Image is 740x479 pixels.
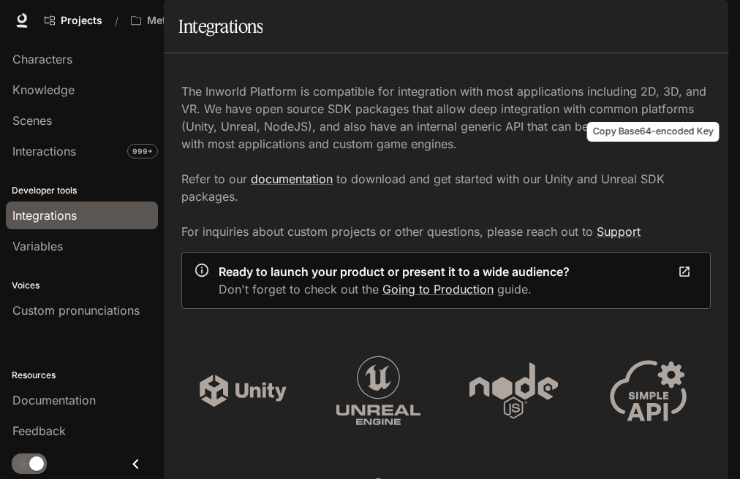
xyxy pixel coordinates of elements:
[219,263,570,280] p: Ready to launch your product or present it to a wide audience?
[109,13,124,28] div: /
[587,122,720,142] div: Copy Base64-encoded Key
[181,83,711,240] p: The Inworld Platform is compatible for integration with most applications including 2D, 3D, and V...
[38,6,109,35] a: Go to projects
[147,15,216,27] p: MetalityVerse
[382,282,494,296] a: Going to Production
[251,172,333,186] a: documentation
[178,12,263,41] h1: Integrations
[219,280,570,298] p: Don't forget to check out the guide.
[124,6,238,35] button: All workspaces
[61,15,102,27] span: Projects
[597,224,641,239] a: Support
